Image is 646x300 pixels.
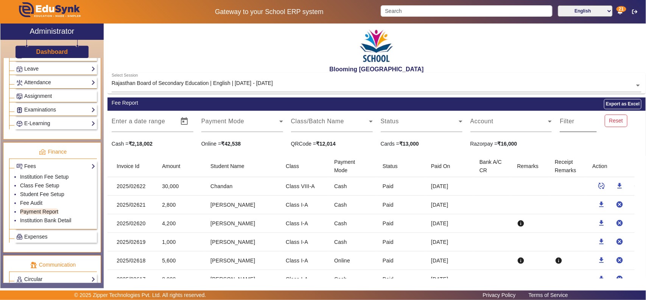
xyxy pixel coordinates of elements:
mat-cell: 2025/02621 [107,196,156,214]
mat-cell: Cash [328,270,377,289]
mat-icon: published_with_changes [598,182,606,190]
mat-icon: cancel [616,256,624,264]
mat-cell: Cash [328,233,377,251]
mat-cell: 2025/02620 [107,214,156,233]
input: End Date [147,120,174,129]
mat-cell: Paid [377,233,425,251]
mat-cell: [DATE] [425,270,473,289]
div: Payment Mode [334,158,370,174]
a: Dashboard [36,48,68,56]
mat-cell: 2025/02619 [107,233,156,251]
a: Privacy Policy [479,290,520,300]
span: 21 [616,6,626,12]
a: Institution Bank Detail [20,217,71,223]
mat-cell: [PERSON_NAME] [204,233,280,251]
div: Select Session [112,72,138,79]
mat-cell: [PERSON_NAME] [204,270,280,289]
mat-cell: Class VIII-A [280,177,328,196]
a: Assignment [16,92,95,101]
a: Student Fee Setup [20,191,64,197]
mat-icon: info [517,257,525,264]
mat-label: Class/Batch Name [291,118,344,124]
div: Invoice Id [117,162,146,170]
strong: ₹16,000 [498,141,517,147]
a: Terms of Service [525,290,572,300]
mat-header-cell: Remarks [511,156,549,177]
mat-cell: Class I-A [280,251,328,270]
mat-label: Status [381,118,399,124]
div: Razorpay = [466,140,556,148]
mat-cell: 4,200 [156,214,204,233]
mat-cell: 2025/02622 [107,177,156,196]
strong: ₹42,538 [221,141,241,147]
div: Amount [162,162,187,170]
mat-cell: [DATE] [425,196,473,214]
mat-cell: Online [328,251,377,270]
a: Class Fee Setup [20,182,59,188]
h3: Dashboard [36,48,68,55]
p: Communication [9,261,97,269]
mat-cell: 2025/02617 [107,270,156,289]
mat-cell: [DATE] [425,251,473,270]
div: QRCode = [287,140,377,148]
input: Search [381,5,552,17]
mat-cell: 30,000 [156,177,204,196]
mat-header-cell: Bank A/C CR [473,156,511,177]
div: Rajasthan Board of Secondary Education | English | [DATE] - [DATE] [112,79,273,87]
mat-icon: download [616,182,624,190]
mat-cell: Cash [328,196,377,214]
mat-icon: cancel [634,182,642,190]
mat-header-cell: Action [587,156,635,177]
a: Fee Audit [20,200,42,206]
mat-cell: Class I-A [280,214,328,233]
mat-cell: Class I-A [280,196,328,214]
mat-cell: Class I-A [280,233,328,251]
a: Payment Report [20,209,58,215]
div: Paid On [431,162,450,170]
mat-cell: Class I-A [280,270,328,289]
mat-cell: Cash [328,177,377,196]
div: Cards = [377,140,466,148]
mat-cell: Cash [328,214,377,233]
mat-cell: 2025/02618 [107,251,156,270]
span: Expenses [24,234,47,240]
img: 3e5c6726-73d6-4ac3-b917-621554bbe9c3 [358,25,395,66]
img: communication.png [30,262,37,269]
p: © 2025 Zipper Technologies Pvt. Ltd. All rights reserved. [74,291,206,299]
mat-cell: [DATE] [425,177,473,196]
img: Assignments.png [17,94,22,99]
a: Expenses [16,232,95,241]
mat-icon: download [598,238,606,245]
mat-cell: 2,800 [156,196,204,214]
mat-label: Filter [560,118,574,124]
mat-label: Account [470,118,493,124]
mat-icon: cancel [616,275,624,283]
button: Open calendar [175,112,193,130]
mat-icon: cancel [616,238,624,245]
mat-header-cell: Receipt Remarks [549,156,587,177]
input: Start Date [112,120,140,129]
mat-cell: [PERSON_NAME] [204,196,280,214]
strong: ₹13,000 [399,141,419,147]
div: Student Name [210,162,244,170]
img: Payroll.png [17,234,22,240]
mat-icon: download [598,275,606,283]
p: Finance [9,148,97,156]
mat-cell: Paid [377,214,425,233]
a: Administrator [0,24,104,40]
mat-icon: info [555,257,562,264]
img: finance.png [39,149,46,155]
mat-icon: download [598,219,606,227]
mat-label: Enter a date range [112,118,165,124]
mat-cell: Paid [377,270,425,289]
div: Payment Mode [334,158,364,174]
mat-cell: [PERSON_NAME] [204,214,280,233]
button: Reset [605,115,627,127]
mat-cell: Chandan [204,177,280,196]
mat-cell: 8,000 [156,270,204,289]
mat-cell: Paid [377,177,425,196]
mat-cell: [DATE] [425,214,473,233]
strong: ₹12,014 [316,141,336,147]
mat-icon: cancel [616,219,624,227]
div: Cash = [107,140,197,148]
